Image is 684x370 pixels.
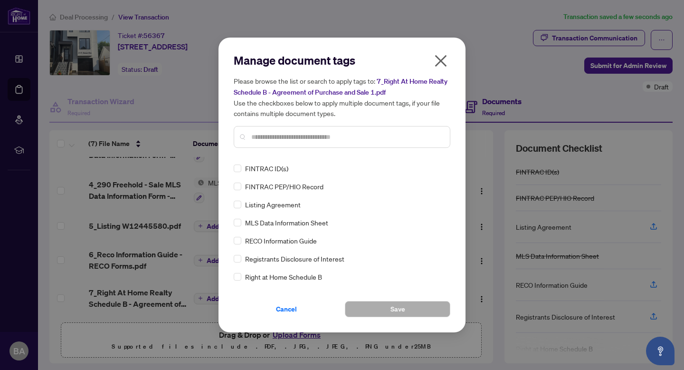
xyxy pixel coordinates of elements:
[245,235,317,246] span: RECO Information Guide
[245,163,288,174] span: FINTRAC ID(s)
[234,53,450,68] h2: Manage document tags
[245,253,344,264] span: Registrants Disclosure of Interest
[245,272,322,282] span: Right at Home Schedule B
[234,76,450,118] h5: Please browse the list or search to apply tags to: Use the checkboxes below to apply multiple doc...
[245,217,328,228] span: MLS Data Information Sheet
[646,337,674,365] button: Open asap
[433,53,448,68] span: close
[245,181,323,192] span: FINTRAC PEP/HIO Record
[234,301,339,317] button: Cancel
[345,301,450,317] button: Save
[276,302,297,317] span: Cancel
[245,199,301,210] span: Listing Agreement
